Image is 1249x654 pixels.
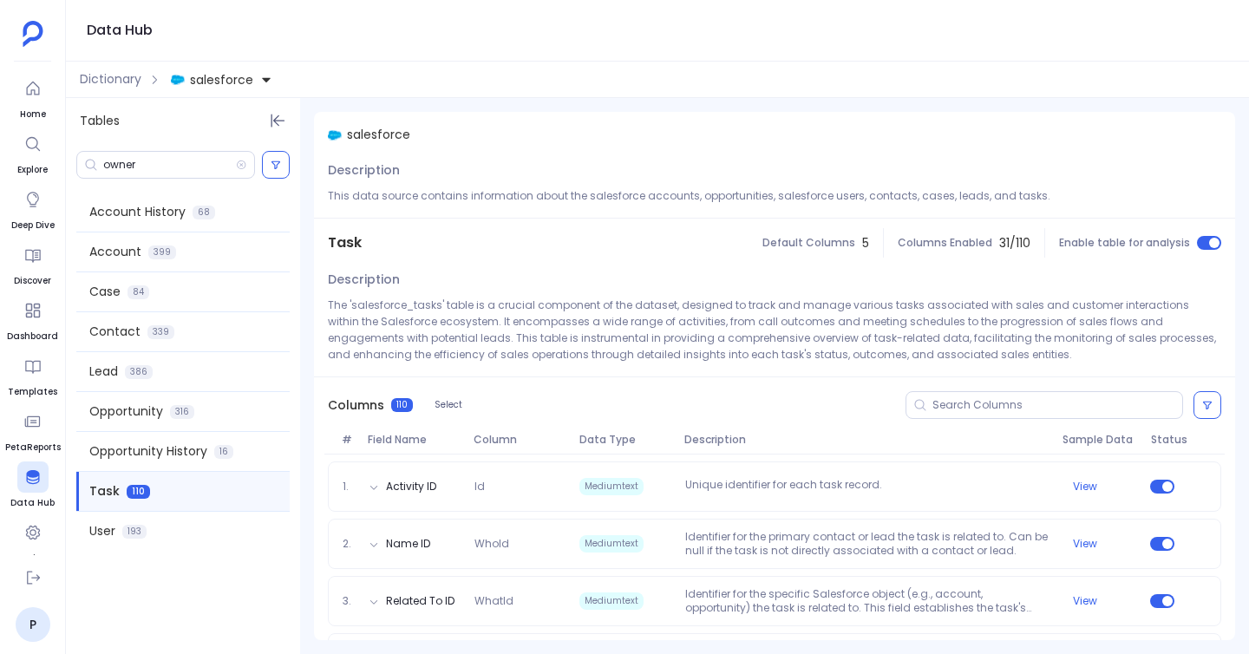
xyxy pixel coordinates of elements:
button: Select [423,394,474,416]
span: Enable table for analysis [1059,236,1190,250]
span: Contact [89,323,141,341]
a: Templates [8,350,57,399]
span: 31 / 110 [999,234,1030,252]
span: 16 [214,445,233,459]
input: Search Tables/Columns [103,158,236,172]
span: Sample Data [1056,433,1143,447]
span: Mediumtext [579,535,644,553]
a: Settings [13,517,53,566]
img: salesforce.svg [171,73,185,87]
button: Hide Tables [265,108,290,133]
p: The 'salesforce_tasks' table is a crucial component of the dataset, designed to track and manage ... [328,297,1221,363]
span: Task [328,232,362,253]
span: 110 [127,485,150,499]
img: salesforce.svg [328,128,342,142]
span: 386 [125,365,153,379]
span: Column [467,433,572,447]
span: 339 [147,325,174,339]
span: 84 [128,285,149,299]
button: View [1073,594,1097,608]
span: Status [1144,433,1180,447]
a: Home [17,73,49,121]
span: 5 [862,234,869,252]
span: salesforce [347,126,410,144]
span: Settings [13,552,53,566]
span: Home [17,108,49,121]
span: 316 [170,405,194,419]
span: salesforce [190,71,253,88]
span: Discover [14,274,51,288]
span: Data Hub [10,496,55,510]
a: Deep Dive [11,184,55,232]
span: Default Columns [762,236,855,250]
span: User [89,522,115,540]
a: Explore [17,128,49,177]
button: Activity ID [386,480,436,494]
img: petavue logo [23,21,43,47]
span: Lead [89,363,118,381]
span: Id [468,480,572,494]
span: Description [328,161,400,180]
p: This data source contains information about the salesforce accounts, opportunities, salesforce us... [328,187,1221,204]
span: Deep Dive [11,219,55,232]
span: Columns [328,396,384,415]
span: Task [89,482,120,500]
div: Tables [66,98,300,144]
button: View [1073,480,1097,494]
span: 1. [336,480,362,494]
p: Identifier for the primary contact or lead the task is related to. Can be null if the task is not... [678,530,1056,558]
span: Mediumtext [579,592,644,610]
a: Dashboard [7,295,58,343]
span: Opportunity [89,402,163,421]
span: 193 [122,525,147,539]
button: Related To ID [386,594,454,608]
span: 2. [336,537,362,551]
p: Identifier for the specific Salesforce object (e.g., account, opportunity) the task is related to... [678,587,1056,615]
span: Account [89,243,141,261]
span: WhoId [468,537,572,551]
span: Field Name [361,433,467,447]
button: View [1073,537,1097,551]
input: Search Columns [932,398,1182,412]
span: Templates [8,385,57,399]
button: Name ID [386,537,430,551]
a: Data Hub [10,461,55,510]
span: Description [677,433,1056,447]
span: WhatId [468,594,572,608]
span: Account History [89,203,186,221]
span: 68 [193,206,215,219]
a: P [16,607,50,642]
a: Discover [14,239,51,288]
h1: Data Hub [87,18,153,43]
span: Mediumtext [579,478,644,495]
span: # [335,433,361,447]
span: Columns Enabled [898,236,992,250]
span: 399 [148,245,176,259]
span: Explore [17,163,49,177]
span: Case [89,283,121,301]
p: Unique identifier for each task record. [678,478,1056,495]
span: 3. [336,594,362,608]
span: Description [328,271,400,289]
span: Dictionary [80,70,141,88]
span: PetaReports [5,441,61,455]
button: salesforce [167,66,276,94]
span: 110 [391,398,413,412]
a: PetaReports [5,406,61,455]
span: Dashboard [7,330,58,343]
span: Data Type [572,433,678,447]
span: Opportunity History [89,442,207,461]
